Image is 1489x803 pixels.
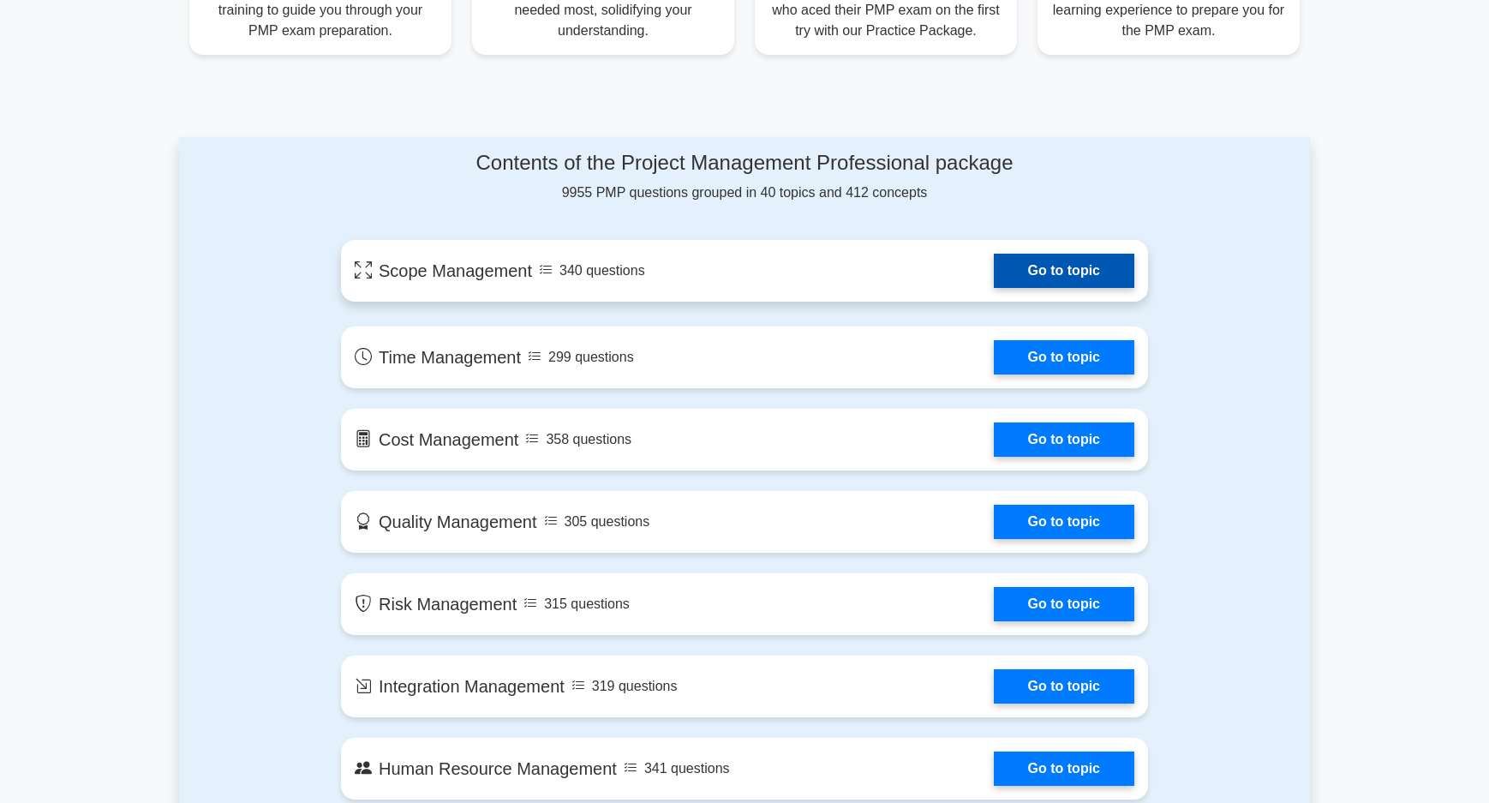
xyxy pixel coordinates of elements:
div: 9955 PMP questions grouped in 40 topics and 412 concepts [341,151,1148,203]
a: Go to topic [994,669,1134,704]
a: Go to topic [994,505,1134,539]
a: Go to topic [994,340,1134,375]
a: Go to topic [994,752,1134,786]
h4: Contents of the Project Management Professional package [341,151,1148,176]
a: Go to topic [994,254,1134,288]
a: Go to topic [994,422,1134,457]
a: Go to topic [994,587,1134,621]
